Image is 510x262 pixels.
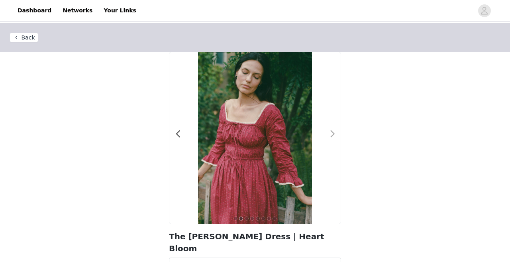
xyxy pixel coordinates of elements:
a: Networks [58,2,97,20]
button: 2 [239,217,243,221]
button: 1 [233,217,237,221]
a: Dashboard [13,2,56,20]
a: Your Links [99,2,141,20]
button: 7 [267,217,271,221]
div: avatar [481,4,488,17]
button: 8 [273,217,277,221]
button: 5 [256,217,260,221]
button: 3 [245,217,249,221]
button: 6 [261,217,265,221]
h2: The [PERSON_NAME] Dress | Heart Bloom [169,230,341,254]
button: 4 [250,217,254,221]
button: Back [10,33,38,42]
